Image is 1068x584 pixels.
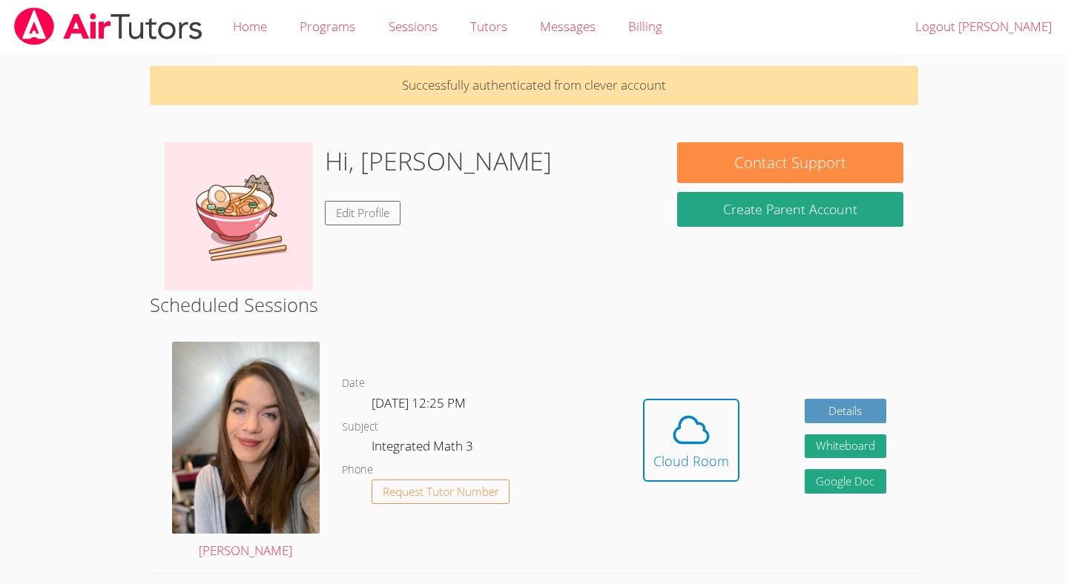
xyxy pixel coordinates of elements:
img: avatar.png [172,342,320,534]
h1: Hi, [PERSON_NAME] [325,142,552,180]
img: Pusheen_vs_Udon.gif [165,142,313,291]
dt: Subject [342,418,378,437]
dd: Integrated Math 3 [372,436,476,461]
span: [DATE] 12:25 PM [372,394,466,411]
a: [PERSON_NAME] [172,342,320,561]
dt: Date [342,374,365,393]
span: Request Tutor Number [383,486,499,497]
button: Contact Support [677,142,903,183]
button: Whiteboard [805,434,886,459]
p: Successfully authenticated from clever account [150,66,919,105]
a: Details [805,399,886,423]
button: Request Tutor Number [372,480,510,504]
h2: Scheduled Sessions [150,291,919,319]
a: Edit Profile [325,201,400,225]
span: Messages [540,18,596,35]
button: Cloud Room [643,399,739,482]
button: Create Parent Account [677,192,903,227]
div: Cloud Room [653,451,729,471]
img: airtutors_banner-c4298cdbf04f3fff15de1276eac7730deb9818008684d7c2e4769d2f7ddbe033.png [13,7,204,45]
a: Google Doc [805,469,886,494]
dt: Phone [342,461,373,480]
